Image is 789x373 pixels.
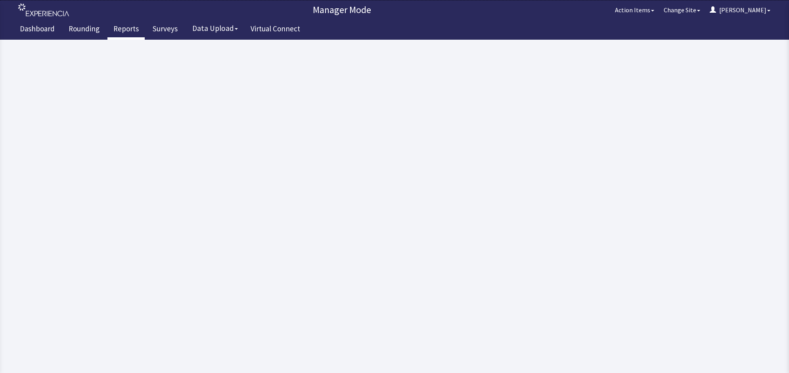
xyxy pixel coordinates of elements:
[610,2,659,18] button: Action Items
[705,2,775,18] button: [PERSON_NAME]
[18,4,69,17] img: experiencia_logo.png
[107,20,145,40] a: Reports
[659,2,705,18] button: Change Site
[147,20,184,40] a: Surveys
[14,20,61,40] a: Dashboard
[73,4,610,16] p: Manager Mode
[188,21,243,36] button: Data Upload
[245,20,306,40] a: Virtual Connect
[63,20,105,40] a: Rounding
